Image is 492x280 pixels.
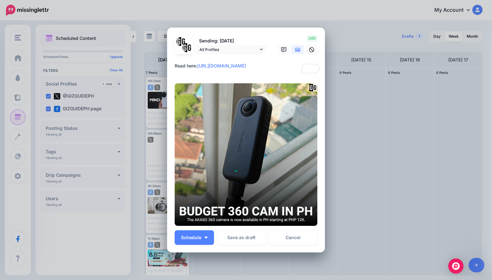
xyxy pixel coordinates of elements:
img: 0J3JJCRYJ9F5WMYVVTB9AFX3NFPSGJQN.png [175,83,317,226]
span: 246 [307,35,317,41]
img: 353459792_649996473822713_4483302954317148903_n-bsa138318.png [177,37,186,46]
img: arrow-down-white.png [204,237,208,239]
span: Schedule [181,235,201,240]
button: Schedule [175,230,214,245]
p: Sending: [DATE] [196,37,266,45]
img: JT5sWCfR-79925.png [183,43,192,52]
textarea: To enrich screen reader interactions, please activate Accessibility in Grammarly extension settings [175,62,320,74]
span: All Profiles [199,46,258,53]
a: Increment Hour [175,262,195,277]
p: Set a time from the left if you'd like to send this post at a specific time. [225,260,318,275]
button: Save as draft [217,230,266,245]
a: Increment Minute [197,262,217,277]
div: Open Intercom Messenger [448,258,463,274]
a: Cancel [269,230,317,245]
a: All Profiles [196,45,266,54]
div: Read here: [175,62,320,70]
